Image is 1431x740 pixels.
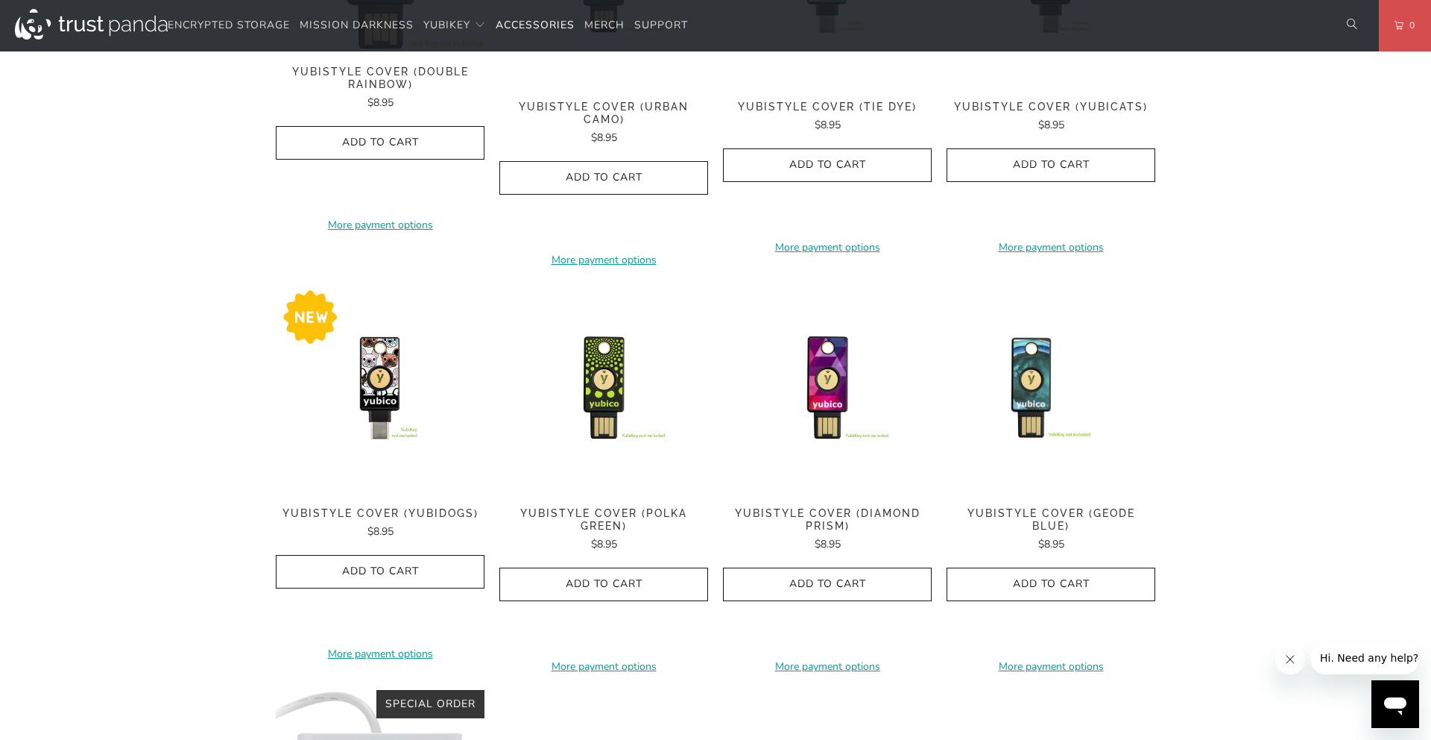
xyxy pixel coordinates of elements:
a: YubiStyle Cover (Geode Blue) - Trust Panda YubiStyle Cover (Geode Blue) - Trust Panda [947,283,1155,492]
span: Add to Cart [739,578,916,591]
img: YubiStyle Cover (Geode Blue) - Trust Panda [947,283,1155,492]
button: Add to Cart [276,126,484,160]
span: $8.95 [1038,537,1064,551]
a: Merch [584,8,625,43]
summary: YubiKey [423,8,486,43]
a: Encrypted Storage [168,8,290,43]
span: YubiStyle Cover (Tie Dye) [723,101,932,113]
a: YubiStyle Cover (Diamond Prism) $8.95 [723,507,932,553]
span: Add to Cart [962,578,1140,591]
button: Add to Cart [276,555,484,589]
a: YubiStyle Cover (YubiCats) $8.95 [947,101,1155,134]
span: 0 [1403,17,1415,34]
span: $8.95 [815,537,841,551]
span: Add to Cart [962,159,1140,172]
span: $8.95 [367,95,394,110]
span: Add to Cart [739,159,916,172]
a: YubiStyle Cover (YubiDogs) $8.95 [276,507,484,540]
a: More payment options [947,659,1155,675]
a: More payment options [723,659,932,675]
a: More payment options [276,217,484,233]
a: Mission Darkness [300,8,414,43]
iframe: Message from company [1311,642,1419,674]
span: YubiStyle Cover (Double Rainbow) [276,66,484,91]
a: YubiStyle Cover (Tie Dye) $8.95 [723,101,932,134]
button: Add to Cart [947,148,1155,182]
img: YubiStyle Cover (YubiDogs) - Trust Panda [276,283,484,492]
a: Accessories [496,8,575,43]
img: Trust Panda Australia [15,9,168,40]
iframe: Close message [1275,645,1305,674]
span: YubiStyle Cover (YubiDogs) [276,507,484,520]
button: Add to Cart [947,568,1155,601]
a: YubiStyle Cover (YubiDogs) - Trust Panda YubiStyle Cover (YubiDogs) - Trust Panda [276,283,484,492]
a: YubiStyle Cover (Urban Camo) $8.95 [499,101,708,146]
a: More payment options [276,646,484,662]
span: Accessories [496,18,575,32]
button: Add to Cart [723,148,932,182]
span: $8.95 [367,524,394,539]
a: More payment options [499,252,708,269]
span: Add to Cart [515,578,692,591]
img: YubiStyle Cover (Diamond Prism) - Trust Panda [723,283,932,492]
span: YubiStyle Cover (YubiCats) [947,101,1155,113]
button: Add to Cart [499,568,708,601]
span: $8.95 [815,118,841,132]
span: Special Order [385,697,476,711]
span: Support [634,18,688,32]
a: YubiStyle Cover (Geode Blue) $8.95 [947,507,1155,553]
span: $8.95 [591,537,617,551]
iframe: Button to launch messaging window [1371,680,1419,728]
a: More payment options [723,239,932,256]
a: YubiStyle Cover (Polka Green) YubiStyle Cover (Polka Green) [499,283,708,492]
nav: Translation missing: en.navigation.header.main_nav [168,8,688,43]
button: Add to Cart [499,161,708,195]
a: Support [634,8,688,43]
span: Add to Cart [515,172,692,184]
a: YubiStyle Cover (Double Rainbow) $8.95 [276,66,484,111]
span: YubiStyle Cover (Urban Camo) [499,101,708,126]
a: More payment options [947,239,1155,256]
a: YubiStyle Cover (Polka Green) $8.95 [499,507,708,553]
span: YubiStyle Cover (Diamond Prism) [723,507,932,533]
a: More payment options [499,659,708,675]
span: $8.95 [1038,118,1064,132]
a: YubiStyle Cover (Diamond Prism) - Trust Panda YubiStyle Cover (Diamond Prism) - Trust Panda [723,283,932,492]
span: Mission Darkness [300,18,414,32]
span: Add to Cart [291,137,469,149]
span: YubiStyle Cover (Polka Green) [499,507,708,533]
span: Add to Cart [291,565,469,578]
img: YubiStyle Cover (Polka Green) [499,283,708,492]
span: Merch [584,18,625,32]
span: $8.95 [591,131,617,145]
button: Add to Cart [723,568,932,601]
span: YubiStyle Cover (Geode Blue) [947,507,1155,533]
span: Encrypted Storage [168,18,290,32]
span: YubiKey [423,18,470,32]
